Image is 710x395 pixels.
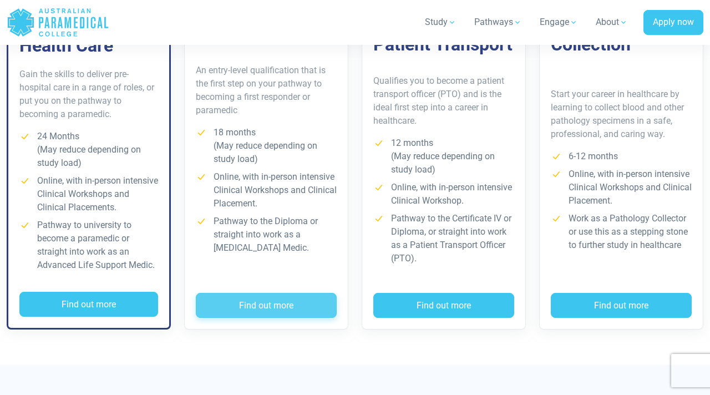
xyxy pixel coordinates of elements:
p: Gain the skills to deliver pre-hospital care in a range of roles, or put you on the pathway to be... [19,68,158,121]
button: Find out more [19,292,158,317]
p: Qualifies you to become a patient transport officer (PTO) and is the ideal first step into a care... [373,74,514,128]
button: Find out more [551,293,692,318]
button: Find out more [196,293,337,318]
li: 24 Months (May reduce depending on study load) [19,130,158,170]
li: Work as a Pathology Collector or use this as a stepping stone to further study in healthcare [551,212,692,252]
li: 12 months (May reduce depending on study load) [373,136,514,176]
p: Start your career in healthcare by learning to collect blood and other pathology specimens in a s... [551,88,692,141]
li: Online, with in-person intensive Clinical Workshops and Clinical Placements. [19,174,158,214]
li: Pathway to the Certificate IV or Diploma, or straight into work as a Patient Transport Officer (P... [373,212,514,265]
p: An entry-level qualification that is the first step on your pathway to becoming a first responder... [196,64,337,117]
li: 6-12 months [551,150,692,163]
li: Pathway to the Diploma or straight into work as a [MEDICAL_DATA] Medic. [196,215,337,255]
button: Find out more [373,293,514,318]
li: 18 months (May reduce depending on study load) [196,126,337,166]
li: Pathway to university to become a paramedic or straight into work as an Advanced Life Support Medic. [19,219,158,272]
li: Online, with in-person intensive Clinical Workshop. [373,181,514,207]
li: Online, with in-person intensive Clinical Workshops and Clinical Placement. [551,168,692,207]
li: Online, with in-person intensive Clinical Workshops and Clinical Placement. [196,170,337,210]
